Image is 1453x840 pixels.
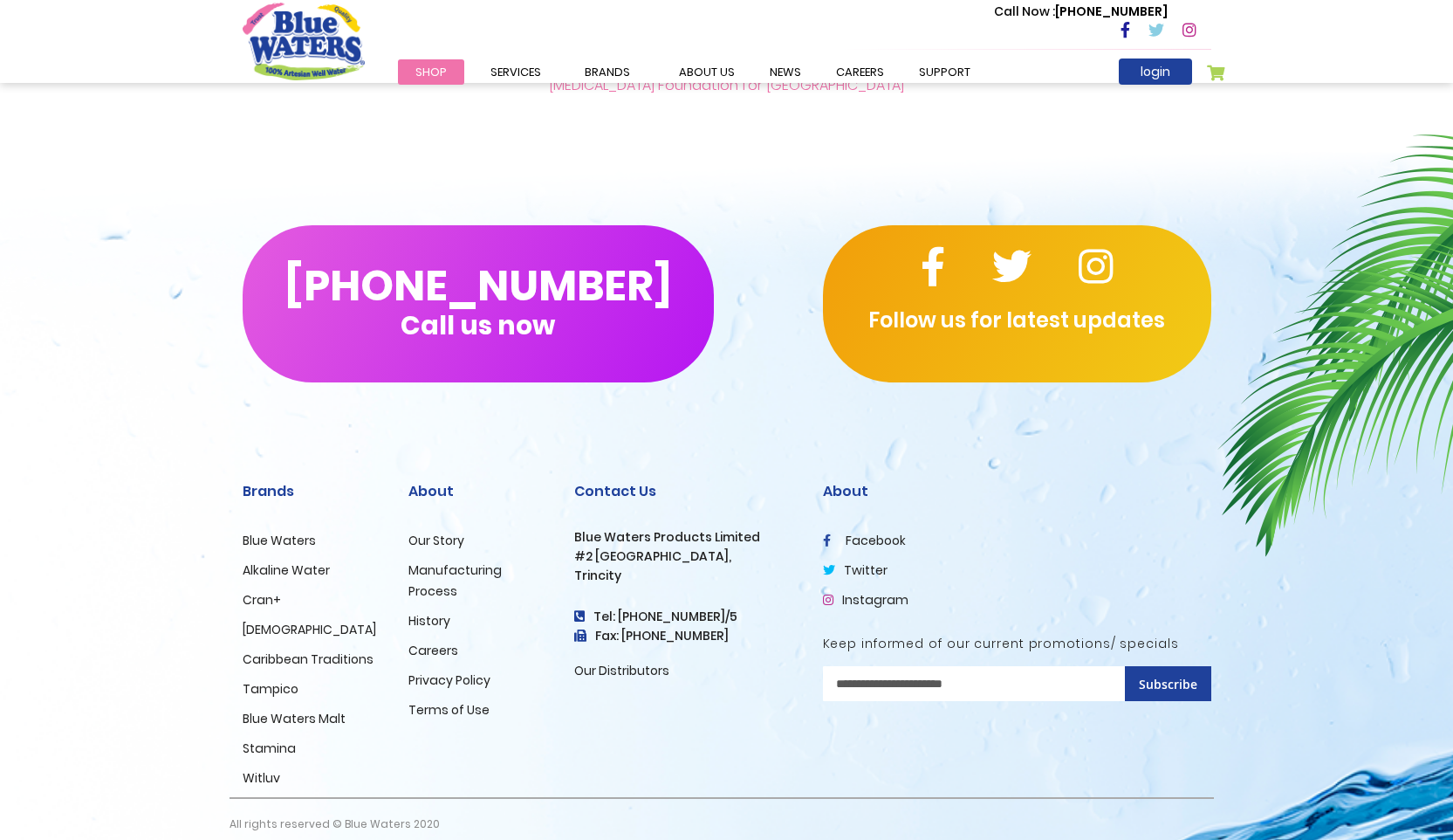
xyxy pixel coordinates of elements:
[408,612,450,630] a: History
[408,483,548,499] h2: About
[549,75,904,95] a: [MEDICAL_DATA] Foundation for [GEOGRAPHIC_DATA]
[1125,666,1211,701] button: Subscribe
[243,621,376,638] a: [DEMOGRAPHIC_DATA]
[243,651,374,668] a: Caribbean Traditions
[243,3,365,79] a: store logo
[243,710,346,727] a: Blue Waters Malt
[243,769,280,787] a: Witluv
[401,320,555,330] span: Call us now
[823,305,1211,336] p: Follow us for latest updates
[574,549,797,564] h3: #2 [GEOGRAPHIC_DATA],
[752,59,819,85] a: News
[243,740,296,757] a: Stamina
[243,591,281,609] a: Cran+
[408,642,458,659] a: Careers
[819,59,901,85] a: careers
[1119,59,1192,85] a: login
[243,532,316,549] a: Blue Waters
[901,59,988,85] a: support
[994,3,1168,21] p: [PHONE_NUMBER]
[574,629,797,644] h3: Fax: [PHONE_NUMBER]
[574,530,797,545] h3: Blue Waters Products Limited
[994,3,1055,20] span: Call Now :
[823,637,1211,651] h5: Keep informed of our current promotions/ specials
[243,680,298,698] a: Tampico
[1139,676,1197,692] span: Subscribe
[574,609,797,624] h4: Tel: [PHONE_NUMBER]/5
[243,225,714,382] button: [PHONE_NUMBER]Call us now
[574,483,797,499] h2: Contact Us
[823,591,908,609] a: Instagram
[408,532,464,549] a: Our Story
[661,59,752,85] a: about us
[415,64,447,80] span: Shop
[490,64,541,80] span: Services
[574,662,669,679] a: Our Distributors
[243,561,330,579] a: Alkaline Water
[408,701,490,719] a: Terms of Use
[823,483,1211,499] h2: About
[823,532,906,549] a: facebook
[243,483,382,499] h2: Brands
[823,561,888,579] a: twitter
[574,568,797,583] h3: Trincity
[585,64,630,80] span: Brands
[408,671,490,689] a: Privacy Policy
[408,561,502,600] a: Manufacturing Process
